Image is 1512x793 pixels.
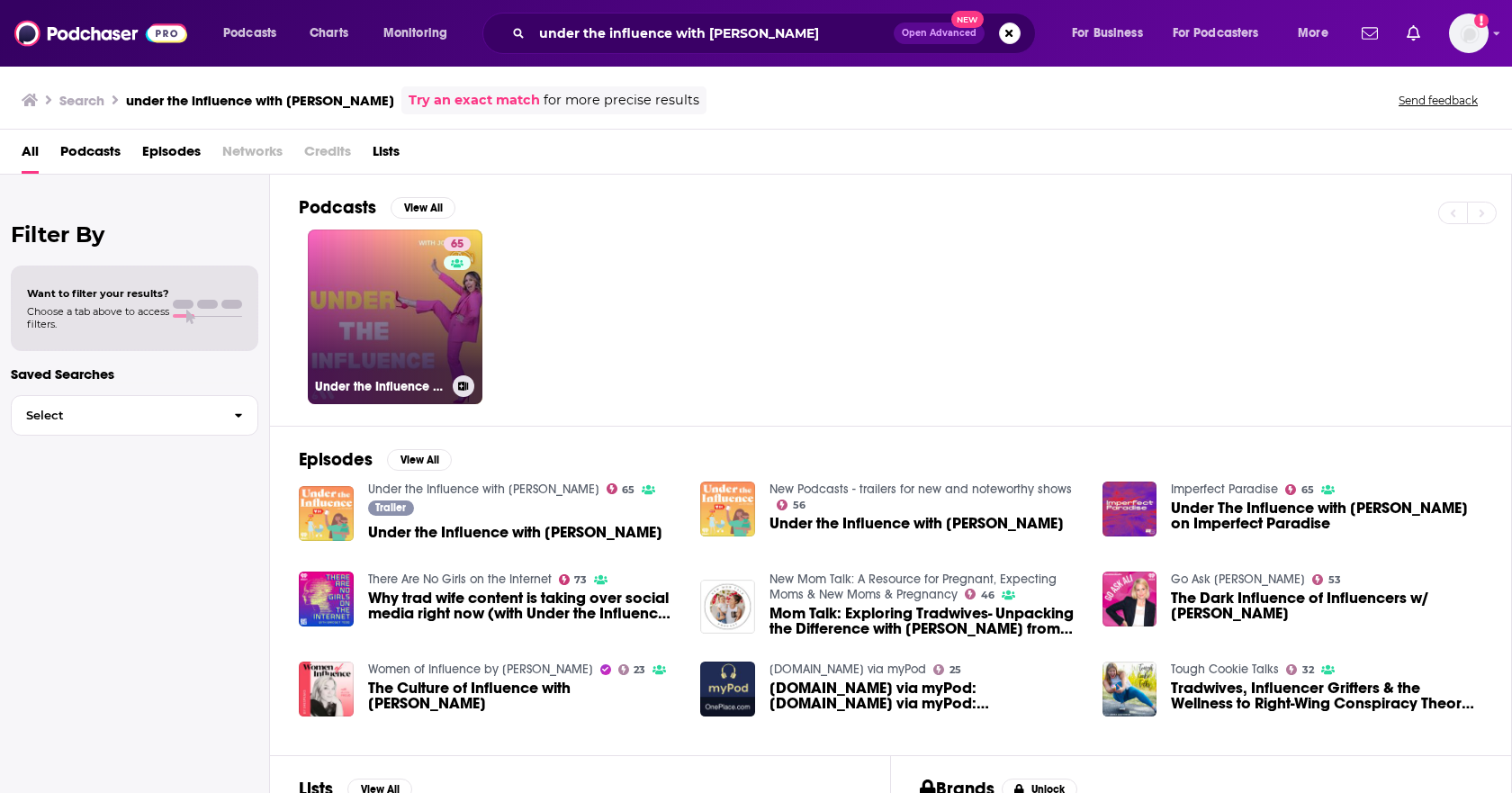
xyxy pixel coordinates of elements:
[368,662,593,677] a: Women of Influence by SheSpeaks
[532,19,894,48] input: Search podcasts, credits, & more...
[368,525,662,540] span: Under the Influence with [PERSON_NAME]
[1171,500,1482,531] a: Under The Influence with Jo Piazza on Imperfect Paradise
[769,680,1081,711] a: OnePlace.com via myPod: OnePlace.com via myPod: OnePlace.com via myPod: OnePlace.com via myPod: O...
[1399,18,1427,49] a: Show notifications dropdown
[368,590,679,621] a: Why trad wife content is taking over social media right now (with Under the Influence's Jo Piazza)
[559,574,588,585] a: 73
[368,680,679,711] span: The Culture of Influence with [PERSON_NAME]
[375,502,406,513] span: Trailer
[60,137,121,174] a: Podcasts
[368,525,662,540] a: Under the Influence with Jo Piazza
[211,19,300,48] button: open menu
[1449,14,1489,53] img: User Profile
[373,137,400,174] a: Lists
[304,137,351,174] span: Credits
[1171,680,1482,711] span: Tradwives, Influencer Grifters & the Wellness to Right-Wing Conspiracy Theory Pipeline with [PERS...
[222,137,283,174] span: Networks
[544,90,699,111] span: for more precise results
[1171,662,1279,677] a: Tough Cookie Talks
[59,92,104,109] h3: Search
[1102,482,1157,536] img: Under The Influence with Jo Piazza on Imperfect Paradise
[142,137,201,174] a: Episodes
[368,590,679,621] span: Why trad wife content is taking over social media right now (with Under the Influence's [PERSON_N...
[12,410,220,421] span: Select
[981,591,994,599] span: 46
[951,11,984,28] span: New
[1449,14,1489,53] span: Logged in as lilifeinberg
[22,137,39,174] span: All
[451,236,463,254] span: 65
[1302,666,1314,674] span: 32
[27,287,169,300] span: Want to filter your results?
[700,482,755,536] img: Under the Influence with Jo Piazza
[14,16,187,50] img: Podchaser - Follow, Share and Rate Podcasts
[1354,18,1385,49] a: Show notifications dropdown
[299,662,354,716] img: The Culture of Influence with Jo Piazza
[391,197,455,219] button: View All
[1312,574,1341,585] a: 53
[607,483,635,494] a: 65
[769,516,1064,531] span: Under the Influence with [PERSON_NAME]
[499,13,1053,54] div: Search podcasts, credits, & more...
[894,23,985,44] button: Open AdvancedNew
[371,19,471,48] button: open menu
[11,221,258,248] h2: Filter By
[1285,484,1314,495] a: 65
[308,230,482,404] a: 65Under the Influence with [PERSON_NAME]
[1102,572,1157,626] img: The Dark Influence of Influencers w/ Jo Piazza
[409,90,540,111] a: Try an exact match
[310,21,348,46] span: Charts
[769,516,1064,531] a: Under the Influence with Jo Piazza
[27,305,169,330] span: Choose a tab above to access filters.
[777,500,805,510] a: 56
[769,662,926,677] a: OnePlace.com via myPod
[1171,482,1278,497] a: Imperfect Paradise
[1171,590,1482,621] span: The Dark Influence of Influencers w/ [PERSON_NAME]
[769,572,1057,602] a: New Mom Talk: A Resource for Pregnant, Expecting Moms & New Moms & Pregnancy
[1393,93,1483,108] button: Send feedback
[298,19,359,48] a: Charts
[933,664,961,675] a: 25
[1474,14,1489,28] svg: Add a profile image
[902,29,976,38] span: Open Advanced
[965,589,994,599] a: 46
[700,662,755,716] img: OnePlace.com via myPod: OnePlace.com via myPod: OnePlace.com via myPod: OnePlace.com via myPod: O...
[11,395,258,436] button: Select
[223,21,276,46] span: Podcasts
[444,237,471,251] a: 65
[1285,19,1351,48] button: open menu
[793,501,805,509] span: 56
[1301,486,1314,494] span: 65
[299,486,354,541] img: Under the Influence with Jo Piazza
[299,572,354,626] img: Why trad wife content is taking over social media right now (with Under the Influence's Jo Piazza)
[1102,662,1157,716] img: Tradwives, Influencer Grifters & the Wellness to Right-Wing Conspiracy Theory Pipeline with Jo Pi...
[1328,576,1341,584] span: 53
[299,448,373,471] h2: Episodes
[368,680,679,711] a: The Culture of Influence with Jo Piazza
[618,664,646,675] a: 23
[574,576,587,584] span: 73
[1171,500,1482,531] span: Under The Influence with [PERSON_NAME] on Imperfect Paradise
[383,21,447,46] span: Monitoring
[700,580,755,635] img: Mom Talk: Exploring Tradwives- Unpacking the Difference with Jo Piazza from Under the Influence
[1449,14,1489,53] button: Show profile menu
[1161,19,1285,48] button: open menu
[769,606,1081,636] a: Mom Talk: Exploring Tradwives- Unpacking the Difference with Jo Piazza from Under the Influence
[769,606,1081,636] span: Mom Talk: Exploring Tradwives- Unpacking the Difference with [PERSON_NAME] from Under the Influence
[315,379,445,394] h3: Under the Influence with [PERSON_NAME]
[368,482,599,497] a: Under the Influence with Jo Piazza
[1298,21,1328,46] span: More
[1171,590,1482,621] a: The Dark Influence of Influencers w/ Jo Piazza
